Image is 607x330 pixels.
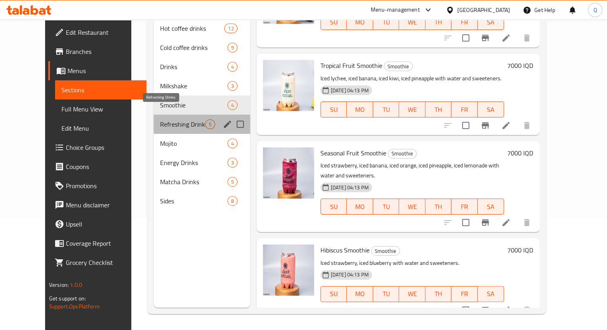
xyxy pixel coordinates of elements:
span: TU [376,104,396,115]
button: FR [451,199,478,215]
a: Edit menu item [501,218,511,227]
button: SU [320,286,347,302]
span: Select to update [457,30,474,46]
a: Menu disclaimer [48,195,146,215]
div: [GEOGRAPHIC_DATA] [457,6,510,14]
a: Edit menu item [501,305,511,315]
button: SU [320,14,347,30]
div: Energy Drinks3 [154,153,250,172]
div: items [227,100,237,110]
span: Cold coffee drinks [160,43,227,52]
a: Upsell [48,215,146,234]
span: Version: [49,280,69,290]
span: Smoothie [372,247,399,256]
button: delete [517,300,536,320]
span: Edit Menu [61,123,140,133]
span: Mojito [160,139,227,148]
span: Promotions [66,181,140,191]
button: MO [347,101,373,117]
button: SA [478,286,504,302]
p: Iced strawberry, iced blueberry with water and sweeteners. [320,258,504,268]
span: Q [593,6,597,14]
span: 5 [228,178,237,186]
div: Hot coffee drinks [160,24,224,33]
span: Milkshake [160,81,227,91]
span: MO [350,16,370,28]
button: TU [373,101,399,117]
span: Grocery Checklist [66,258,140,267]
div: items [227,62,237,72]
div: Smoothie [388,149,417,159]
a: Choice Groups [48,138,146,157]
button: FR [451,14,478,30]
span: Smoothie [388,149,416,158]
span: WE [402,288,422,300]
a: Full Menu View [55,99,146,119]
button: TU [373,14,399,30]
h6: 7000 IQD [507,147,533,159]
button: edit [221,118,233,130]
div: Milkshake3 [154,76,250,95]
button: FR [451,101,478,117]
span: TH [429,16,449,28]
span: Upsell [66,219,140,229]
span: Smoothie [384,62,412,71]
span: FR [455,16,475,28]
button: TU [373,286,399,302]
p: Iced strawberry, iced banana, iced orange, iced pineapple, iced lemonade with water and sweeteners. [320,161,504,181]
span: TH [429,104,449,115]
span: Branches [66,47,140,56]
span: Select to update [457,302,474,318]
button: Branch-specific-item [476,116,495,135]
h6: 7000 IQD [507,245,533,256]
span: Tropical Fruit Smoothie [320,60,382,72]
button: SA [478,101,504,117]
button: delete [517,116,536,135]
button: Branch-specific-item [476,28,495,48]
div: Smoothie [371,246,400,256]
span: Drinks [160,62,227,72]
div: Energy Drinks [160,158,227,167]
div: Matcha Drinks5 [154,172,250,191]
span: 12 [225,25,237,32]
button: SA [478,199,504,215]
a: Edit menu item [501,121,511,130]
span: [DATE] 04:13 PM [328,271,372,278]
span: [DATE] 04:13 PM [328,87,372,94]
div: items [227,139,237,148]
div: Refreshing Drinks5edit [154,115,250,134]
div: Drinks4 [154,57,250,76]
h6: 7000 IQD [507,60,533,71]
p: Iced lychee, iced banana, iced kiwi, iced pineapple with water and sweeteners. [320,74,504,83]
a: Coupons [48,157,146,176]
span: 4 [228,140,237,147]
div: Cold coffee drinks9 [154,38,250,57]
span: Matcha Drinks [160,177,227,187]
button: TH [425,286,452,302]
button: TU [373,199,399,215]
div: Menu-management [371,5,420,15]
div: Sides8 [154,191,250,211]
div: Smoothie4 [154,95,250,115]
span: Sections [61,85,140,95]
button: TH [425,101,452,117]
span: [DATE] 04:13 PM [328,184,372,191]
a: Edit Restaurant [48,23,146,42]
span: Menu disclaimer [66,200,140,210]
button: SA [478,14,504,30]
a: Grocery Checklist [48,253,146,272]
span: Smoothie [160,100,227,110]
span: FR [455,288,475,300]
button: MO [347,199,373,215]
a: Edit menu item [501,33,511,43]
button: delete [517,28,536,48]
span: SA [481,16,501,28]
span: TH [429,288,449,300]
span: Coverage Report [66,239,140,248]
span: 3 [228,159,237,167]
span: WE [402,16,422,28]
button: delete [517,213,536,232]
span: Select to update [457,214,474,231]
